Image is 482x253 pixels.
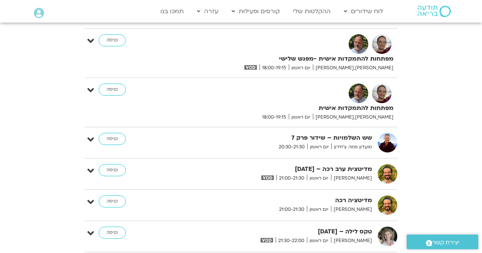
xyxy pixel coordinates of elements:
[188,133,372,143] strong: שש השלמויות – שידור פרק 7
[188,195,372,206] strong: מדיטציה רכה
[99,195,126,207] a: כניסה
[418,6,451,17] img: תודעה בריאה
[313,64,394,72] span: [PERSON_NAME],[PERSON_NAME]
[188,227,372,237] strong: טקס לילה – [DATE]
[331,174,372,182] span: [PERSON_NAME]
[276,206,307,213] span: 21:00-21:30
[313,113,394,121] span: [PERSON_NAME],[PERSON_NAME]
[99,133,126,145] a: כניסה
[259,64,289,72] span: 18:00-19:15
[157,4,188,18] a: תמכו בנו
[289,4,334,18] a: ההקלטות שלי
[244,65,257,70] img: vodicon
[193,4,222,18] a: עזרה
[307,206,331,213] span: יום ראשון
[340,4,387,18] a: לוח שידורים
[276,143,307,151] span: 20:30-21:30
[99,34,126,46] a: כניסה
[209,103,394,113] strong: מפתחות להתמקדות אישית
[432,238,459,248] span: יצירת קשר
[331,237,372,245] span: [PERSON_NAME]
[261,238,273,242] img: vodicon
[99,84,126,96] a: כניסה
[276,237,307,245] span: 21:30-22:00
[259,113,289,121] span: 18:00-19:15
[188,164,372,174] strong: מדיטצית ערב רכה – [DATE]
[307,143,331,151] span: יום ראשון
[307,174,331,182] span: יום ראשון
[261,175,274,180] img: vodicon
[209,54,394,64] strong: מפתחות להתמקדות אישית -מפגש שלישי
[331,143,372,151] span: מועדון פמה צ'ודרון
[228,4,284,18] a: קורסים ופעילות
[307,237,331,245] span: יום ראשון
[407,235,478,249] a: יצירת קשר
[99,227,126,239] a: כניסה
[289,113,313,121] span: יום ראשון
[276,174,307,182] span: 21:00-21:30
[289,64,313,72] span: יום ראשון
[99,164,126,176] a: כניסה
[331,206,372,213] span: [PERSON_NAME]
